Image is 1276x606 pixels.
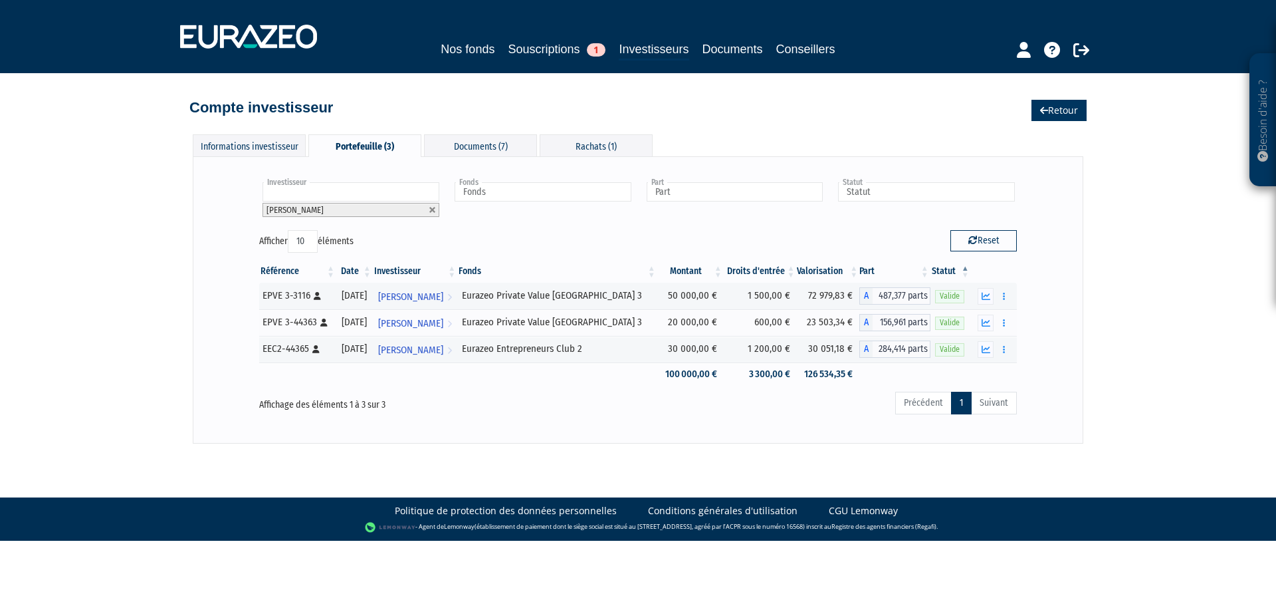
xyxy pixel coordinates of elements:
span: A [859,287,873,305]
td: 72 979,83 € [797,283,860,309]
div: Documents (7) [424,134,537,156]
a: Nos fonds [441,40,494,59]
button: Reset [950,230,1017,251]
th: Date: activer pour trier la colonne par ordre croissant [336,260,373,283]
a: CGU Lemonway [829,504,898,518]
div: EPVE 3-3116 [263,289,332,303]
a: Conseillers [776,40,835,59]
a: Investisseurs [619,40,689,61]
span: [PERSON_NAME] [266,205,324,215]
span: Valide [935,290,964,303]
div: Informations investisseur [193,134,306,156]
span: 1 [587,43,605,57]
td: 100 000,00 € [657,363,724,386]
span: 284,414 parts [873,341,930,358]
div: Affichage des éléments 1 à 3 sur 3 [259,390,564,412]
th: Montant: activer pour trier la colonne par ordre croissant [657,260,724,283]
a: [PERSON_NAME] [373,336,458,363]
td: 126 534,35 € [797,363,860,386]
i: [Français] Personne physique [312,345,320,353]
a: Registre des agents financiers (Regafi) [831,522,936,531]
div: EEC2-44365 [263,342,332,356]
i: Voir l'investisseur [447,285,452,309]
p: Besoin d'aide ? [1255,61,1271,180]
span: 487,377 parts [873,287,930,305]
a: [PERSON_NAME] [373,309,458,336]
a: Conditions générales d'utilisation [648,504,797,518]
th: Investisseur: activer pour trier la colonne par ordre croissant [373,260,458,283]
a: Souscriptions1 [508,40,605,59]
div: A - Eurazeo Private Value Europe 3 [859,287,930,305]
select: Afficheréléments [288,230,318,253]
i: [Français] Personne physique [320,319,328,327]
th: Droits d'entrée: activer pour trier la colonne par ordre croissant [724,260,797,283]
td: 1 500,00 € [724,283,797,309]
div: [DATE] [341,315,368,329]
a: Politique de protection des données personnelles [395,504,617,518]
td: 50 000,00 € [657,283,724,309]
div: Rachats (1) [540,134,653,156]
td: 3 300,00 € [724,363,797,386]
div: [DATE] [341,342,368,356]
img: logo-lemonway.png [365,521,416,534]
div: Eurazeo Private Value [GEOGRAPHIC_DATA] 3 [462,289,652,303]
th: Statut : activer pour trier la colonne par ordre d&eacute;croissant [930,260,971,283]
div: Eurazeo Entrepreneurs Club 2 [462,342,652,356]
a: [PERSON_NAME] [373,283,458,309]
th: Part: activer pour trier la colonne par ordre croissant [859,260,930,283]
a: Lemonway [444,522,475,531]
span: Valide [935,343,964,356]
i: [Français] Personne physique [314,292,321,300]
div: A - Eurazeo Entrepreneurs Club 2 [859,341,930,358]
span: A [859,341,873,358]
div: Eurazeo Private Value [GEOGRAPHIC_DATA] 3 [462,315,652,329]
th: Référence : activer pour trier la colonne par ordre croissant [259,260,336,283]
td: 30 000,00 € [657,336,724,363]
td: 20 000,00 € [657,309,724,336]
span: [PERSON_NAME] [378,285,443,309]
td: 23 503,34 € [797,309,860,336]
span: 156,961 parts [873,314,930,331]
a: Retour [1031,100,1087,121]
a: Documents [702,40,763,59]
label: Afficher éléments [259,230,354,253]
div: - Agent de (établissement de paiement dont le siège social est situé au [STREET_ADDRESS], agréé p... [13,521,1263,534]
i: Voir l'investisseur [447,311,452,336]
h4: Compte investisseur [189,100,333,116]
th: Fonds: activer pour trier la colonne par ordre croissant [457,260,657,283]
span: A [859,314,873,331]
span: [PERSON_NAME] [378,338,443,363]
span: [PERSON_NAME] [378,311,443,336]
td: 600,00 € [724,309,797,336]
th: Valorisation: activer pour trier la colonne par ordre croissant [797,260,860,283]
i: Voir l'investisseur [447,338,452,363]
div: EPVE 3-44363 [263,315,332,329]
td: 1 200,00 € [724,336,797,363]
a: 1 [951,392,972,414]
span: Valide [935,317,964,329]
div: Portefeuille (3) [308,134,421,157]
div: [DATE] [341,289,368,303]
td: 30 051,18 € [797,336,860,363]
img: 1732889491-logotype_eurazeo_blanc_rvb.png [180,25,317,49]
div: A - Eurazeo Private Value Europe 3 [859,314,930,331]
